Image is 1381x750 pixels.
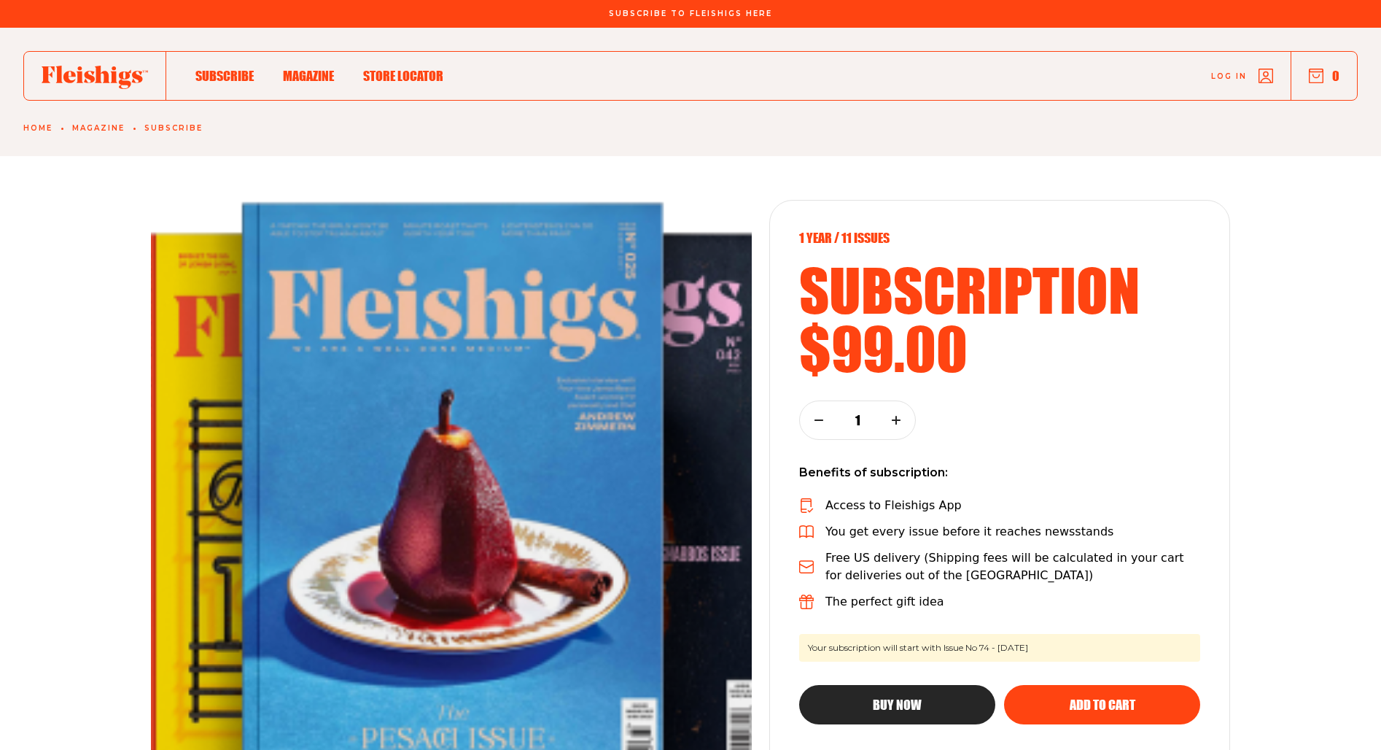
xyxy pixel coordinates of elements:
[1070,698,1135,711] span: Add to cart
[23,124,52,133] a: Home
[873,698,922,711] span: Buy Now
[195,68,254,84] span: Subscribe
[283,68,334,84] span: Magazine
[1004,685,1200,724] button: Add to cart
[363,68,443,84] span: Store locator
[1211,69,1273,83] a: Log in
[799,685,995,724] button: Buy Now
[799,260,1200,319] h2: subscription
[606,9,775,17] a: Subscribe To Fleishigs Here
[72,124,125,133] a: Magazine
[799,230,1200,246] p: 1 year / 11 Issues
[1211,71,1247,82] span: Log in
[799,634,1200,662] span: Your subscription will start with Issue No 74 - [DATE]
[848,412,867,428] p: 1
[609,9,772,18] span: Subscribe To Fleishigs Here
[144,124,203,133] a: Subscribe
[825,497,962,514] p: Access to Fleishigs App
[825,549,1200,584] p: Free US delivery (Shipping fees will be calculated in your cart for deliveries out of the [GEOGRA...
[825,593,944,611] p: The perfect gift idea
[799,463,1200,482] p: Benefits of subscription:
[1309,68,1339,84] button: 0
[363,66,443,85] a: Store locator
[825,523,1113,541] p: You get every issue before it reaches newsstands
[799,319,1200,377] h2: $99.00
[195,66,254,85] a: Subscribe
[283,66,334,85] a: Magazine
